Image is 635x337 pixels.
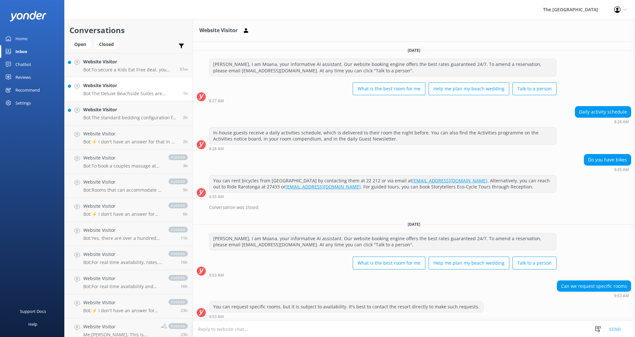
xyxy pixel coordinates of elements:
span: Oct 05 2025 10:14am (UTC -10:00) Pacific/Honolulu [183,163,188,168]
div: [PERSON_NAME], I am Moana, your informative AI assistant. Our website booking engine offers the b... [209,233,556,250]
a: Website VisitorBot:The standard bedding configuration for the Deluxe Beachfront Suite is 1 King B... [65,101,193,125]
h4: Website Visitor [83,323,156,330]
span: closed [168,251,188,257]
a: Closed [94,41,122,48]
button: Help me plan my beach wedding [429,257,509,269]
div: [PERSON_NAME], I am Moana, your informative AI assistant. Our website booking engine offers the b... [209,59,556,76]
h4: Website Visitor [83,130,178,137]
a: Website VisitorBot:Rooms that can accommodate 4 people without using bunk beds include: - 2-Bedro... [65,174,193,198]
strong: 8:28 AM [209,147,224,151]
div: Inbox [15,45,27,58]
div: Conversation was closed. [209,202,631,213]
a: Open [69,41,94,48]
div: You can request specific rooms, but it is subject to availability. It's best to contact the resor... [209,301,483,312]
span: Oct 05 2025 07:49am (UTC -10:00) Pacific/Honolulu [183,211,188,217]
h4: Website Visitor [83,299,162,306]
a: [EMAIL_ADDRESS][DOMAIN_NAME] [286,184,361,190]
h4: Website Visitor [83,106,178,113]
button: Help me plan my beach wedding [429,82,509,95]
a: [EMAIL_ADDRESS][DOMAIN_NAME] [412,178,487,184]
a: Website VisitorBot:For real-time availability and bookings of adjoining rooms, such as the 2-Bedr... [65,270,193,294]
a: Website VisitorBot:To book a couples massage at SpaPolynesia, please email [EMAIL_ADDRESS][DOMAIN... [65,150,193,174]
h4: Website Visitor [83,178,162,186]
span: Oct 05 2025 01:05pm (UTC -10:00) Pacific/Honolulu [183,91,188,96]
span: Oct 04 2025 09:52pm (UTC -10:00) Pacific/Honolulu [181,284,188,289]
div: Reviews [15,71,31,84]
h4: Website Visitor [83,275,162,282]
h4: Website Visitor [83,82,178,89]
span: Oct 05 2025 02:24am (UTC -10:00) Pacific/Honolulu [181,235,188,241]
span: closed [168,275,188,281]
button: Talk to a person [513,82,557,95]
div: Support Docs [20,305,46,318]
div: Home [15,32,27,45]
span: closed [168,227,188,232]
a: Website VisitorBot:⚡ I don't have an answer for that in my knowledge base. Please try and rephras... [65,125,193,150]
h4: Website Visitor [83,58,175,65]
div: Settings [15,96,31,109]
div: Closed [94,40,119,49]
a: Website VisitorBot:To secure a Kids Eat Free deal, you need to book a package that includes this ... [65,53,193,77]
h2: Conversations [69,24,188,36]
div: Oct 04 2025 11:35am (UTC -10:00) Pacific/Honolulu [209,194,557,199]
div: Open [69,40,91,49]
span: Oct 04 2025 02:56pm (UTC -10:00) Pacific/Honolulu [181,308,188,313]
span: closed [168,154,188,160]
strong: 9:53 AM [209,315,224,319]
div: 2025-10-05T00:53:43.324 [197,202,631,213]
div: Oct 05 2025 11:53am (UTC -10:00) Pacific/Honolulu [209,314,484,319]
strong: 8:27 AM [209,99,224,103]
p: Bot: Rooms that can accommodate 4 people without using bunk beds include: - 2-Bedroom Beachside S... [83,187,162,193]
div: Do you have bikes [584,154,631,165]
a: Website VisitorBot:⚡ I don't have an answer for that in my knowledge base. Please try and rephras... [65,198,193,222]
div: Oct 04 2025 11:35am (UTC -10:00) Pacific/Honolulu [584,167,631,172]
span: [DATE] [404,222,424,227]
p: Bot: Yes, there are over a hundred eateries on Rarotonga, including popular night markets, cafes,... [83,235,162,241]
div: Oct 04 2025 10:27am (UTC -10:00) Pacific/Honolulu [209,98,557,103]
span: closed [168,178,188,184]
strong: 9:35 AM [614,168,629,172]
a: Website VisitorBot:For real-time availability, rates, and bookings of our interconnecting family ... [65,246,193,270]
div: Recommend [15,84,40,96]
h4: Website Visitor [83,154,162,161]
button: Talk to a person [513,257,557,269]
h4: Website Visitor [83,251,162,258]
p: Bot: ⚡ I don't have an answer for that in my knowledge base. Please try and rephrase your questio... [83,308,162,314]
p: Bot: The standard bedding configuration for the Deluxe Beachfront Suite is 1 King Bed. Alternativ... [83,115,178,121]
strong: 9:35 AM [209,195,224,199]
div: Can we request specific rooms [557,281,631,292]
span: closed [168,323,188,329]
h3: Website Visitor [199,26,238,35]
h4: Website Visitor [83,203,162,210]
p: Bot: ⚡ I don't have an answer for that in my knowledge base. Please try and rephrase your questio... [83,211,162,217]
span: Oct 05 2025 11:13am (UTC -10:00) Pacific/Honolulu [183,139,188,144]
span: Oct 05 2025 01:10pm (UTC -10:00) Pacific/Honolulu [180,67,188,72]
span: Oct 04 2025 10:01pm (UTC -10:00) Pacific/Honolulu [181,260,188,265]
span: Oct 05 2025 08:29am (UTC -10:00) Pacific/Honolulu [183,187,188,193]
strong: 9:53 AM [614,294,629,298]
div: Daily activity schedule [575,106,631,117]
p: Bot: To secure a Kids Eat Free deal, you need to book a package that includes this offer. For mor... [83,67,175,73]
div: Oct 04 2025 10:28am (UTC -10:00) Pacific/Honolulu [575,119,631,124]
div: In-house guests receive a daily activities schedule, which is delivered to their room the night b... [209,127,556,144]
div: Oct 04 2025 10:28am (UTC -10:00) Pacific/Honolulu [209,146,557,151]
strong: 8:28 AM [614,120,629,124]
span: Oct 05 2025 11:52am (UTC -10:00) Pacific/Honolulu [183,115,188,120]
span: [DATE] [404,48,424,53]
p: Bot: The Deluxe Beachside Suites are located close to the water's edge on [GEOGRAPHIC_DATA], but ... [83,91,178,96]
button: What is the best room for me [353,82,425,95]
div: Help [28,318,37,331]
strong: 9:53 AM [209,273,224,277]
div: You can rent bicycles from [GEOGRAPHIC_DATA] by contacting them at 22 212 or via email at . Alter... [209,175,556,192]
p: Bot: ⚡ I don't have an answer for that in my knowledge base. Please try and rephrase your questio... [83,139,178,145]
span: closed [168,203,188,208]
p: Bot: For real-time availability and bookings of adjoining rooms, such as the 2-Bedroom Beachside ... [83,284,162,289]
p: Bot: To book a couples massage at SpaPolynesia, please email [EMAIL_ADDRESS][DOMAIN_NAME] for boo... [83,163,162,169]
h4: Website Visitor [83,227,162,234]
a: Website VisitorBot:⚡ I don't have an answer for that in my knowledge base. Please try and rephras... [65,294,193,318]
div: Oct 05 2025 11:53am (UTC -10:00) Pacific/Honolulu [209,273,557,277]
button: What is the best room for me [353,257,425,269]
a: Website VisitorBot:The Deluxe Beachside Suites are located close to the water's edge on [GEOGRAPH... [65,77,193,101]
a: Website VisitorBot:Yes, there are over a hundred eateries on Rarotonga, including popular night m... [65,222,193,246]
img: yonder-white-logo.png [10,11,47,22]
